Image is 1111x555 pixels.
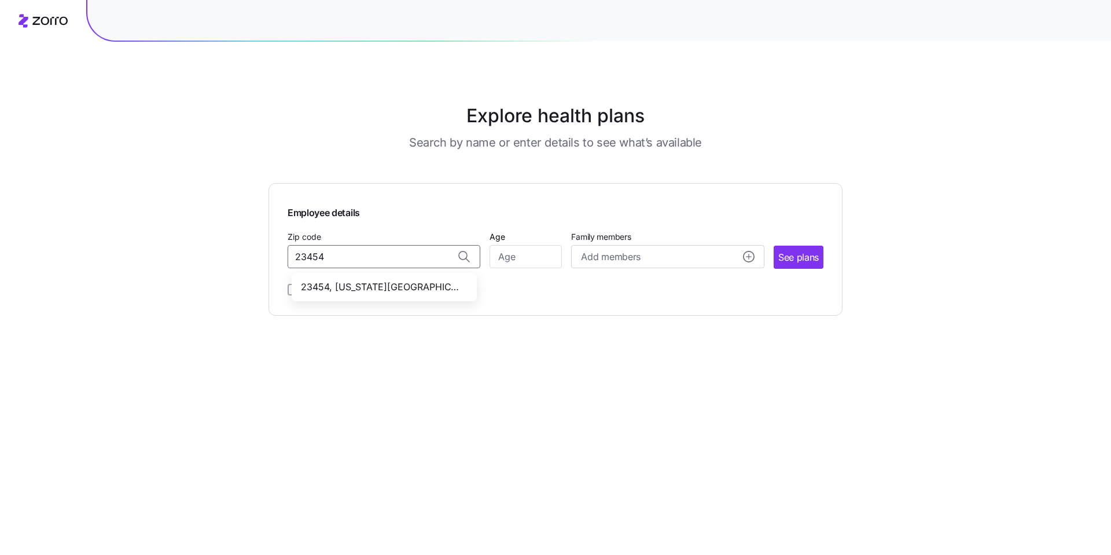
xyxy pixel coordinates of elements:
button: Add membersadd icon [571,245,764,268]
span: See plans [778,250,819,265]
label: Age [490,231,505,243]
input: Zip code [288,245,480,268]
h3: Search by name or enter details to see what’s available [409,134,702,151]
span: Employee details [288,202,823,220]
span: Add members [581,250,640,264]
label: Zip code [288,231,321,243]
svg: add icon [743,251,755,262]
span: 23454, [US_STATE][GEOGRAPHIC_DATA], [GEOGRAPHIC_DATA] [301,280,463,294]
button: See plans [774,246,823,269]
span: Family members [571,231,764,243]
h1: Explore health plans [297,102,814,130]
input: Age [490,245,562,268]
